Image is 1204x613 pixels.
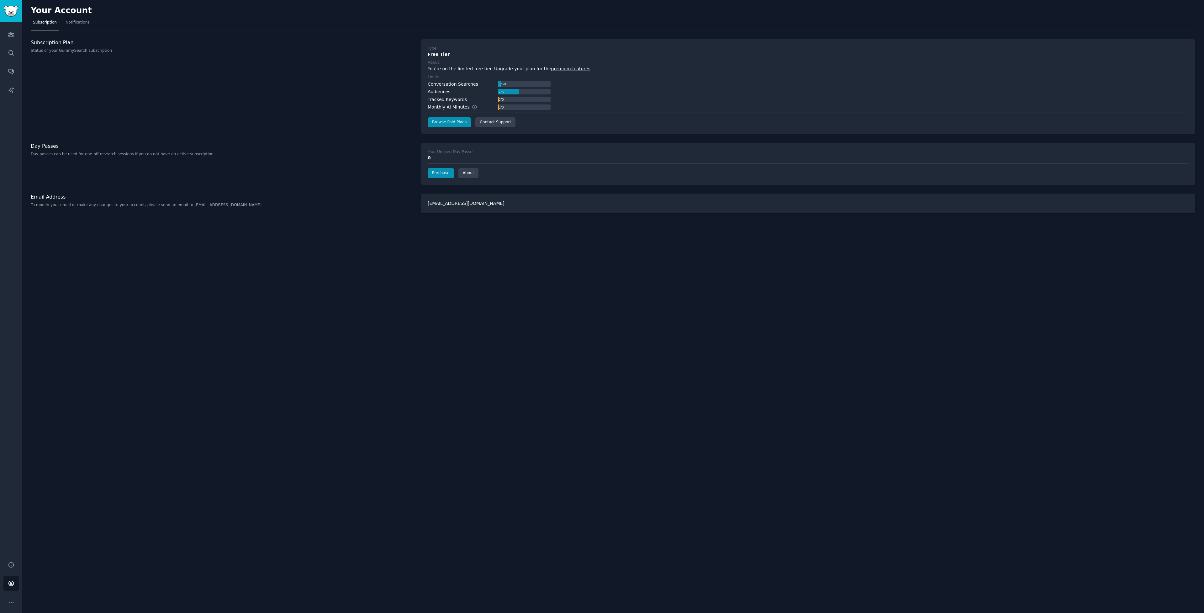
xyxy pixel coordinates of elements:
[31,143,415,149] h3: Day Passes
[475,117,515,127] a: Contact Support
[428,46,436,51] div: Type
[428,88,450,95] div: Audiences
[421,194,1195,213] div: [EMAIL_ADDRESS][DOMAIN_NAME]
[498,97,504,102] div: 0 / 0
[428,96,467,103] div: Tracked Keywords
[31,6,92,16] h2: Your Account
[31,48,415,54] p: Status of your GummySearch subscription
[31,194,415,200] h3: Email Address
[31,18,59,30] a: Subscription
[428,117,471,127] a: Browse Paid Plans
[458,168,478,178] a: About
[428,104,484,110] div: Monthly AI Minutes
[4,6,18,17] img: GummySearch logo
[428,168,454,178] a: Purchase
[428,74,439,80] div: Limits
[498,89,504,95] div: 2 / 5
[428,66,1189,72] div: You're on the limited free tier. Upgrade your plan for the .
[498,81,506,87] div: 3 / 50
[498,104,504,110] div: 0 / 0
[428,51,1189,58] div: Free Tier
[428,155,1189,161] div: 0
[551,66,590,71] a: premium features
[63,18,92,30] a: Notifications
[33,20,57,25] span: Subscription
[428,60,439,66] div: About
[31,152,415,157] p: Day passes can be used for one-off research sessions if you do not have an active subscription
[31,39,415,46] h3: Subscription Plan
[428,81,478,88] div: Conversation Searches
[31,202,415,208] p: To modify your email or make any changes to your account, please send an email to [EMAIL_ADDRESS]...
[66,20,90,25] span: Notifications
[428,149,474,155] div: Your Unused Day Passes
